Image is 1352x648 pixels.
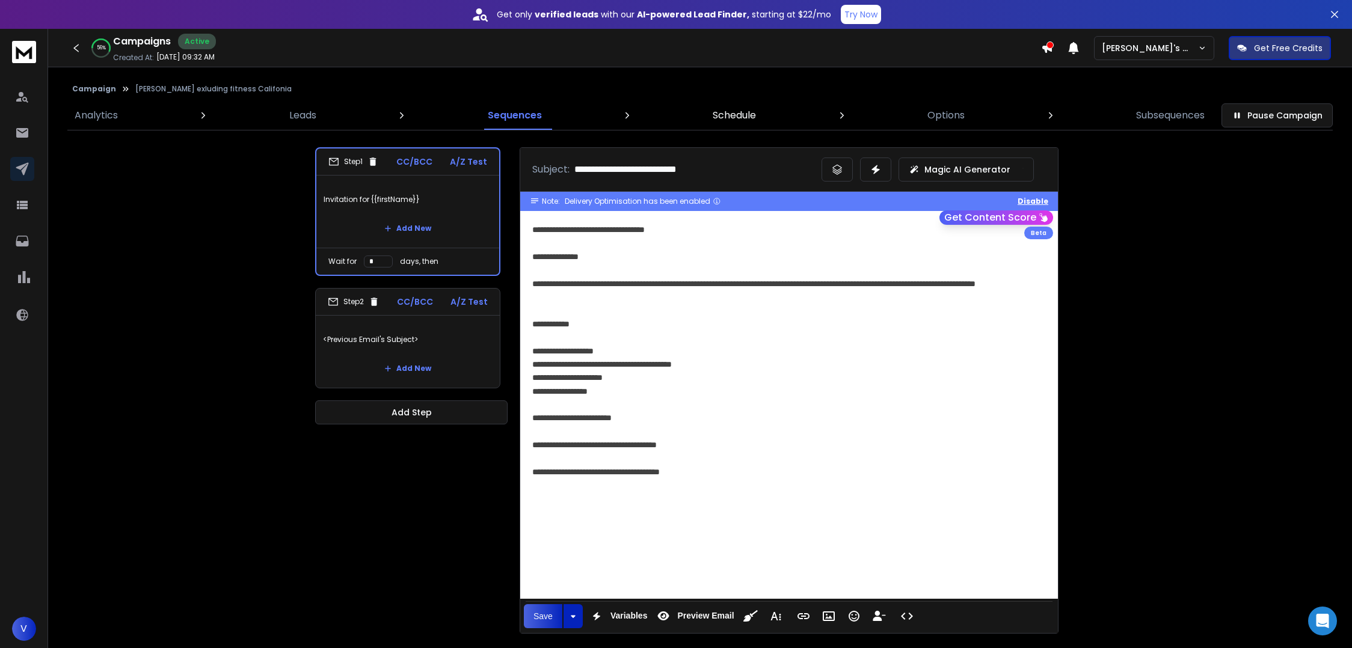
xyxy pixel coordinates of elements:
p: Leads [289,108,316,123]
button: V [12,617,36,641]
button: Insert Unsubscribe Link [868,604,891,628]
button: Variables [585,604,650,628]
a: Sequences [481,101,549,130]
button: Campaign [72,84,116,94]
p: Schedule [713,108,756,123]
button: Get Free Credits [1229,36,1331,60]
div: Beta [1024,227,1053,239]
a: Schedule [705,101,763,130]
button: Add New [375,356,441,381]
p: Subject: [532,162,570,177]
button: More Text [764,604,787,628]
button: Get Content Score [939,210,1053,225]
a: Options [920,101,972,130]
a: Analytics [67,101,125,130]
li: Step1CC/BCCA/Z TestInvitation for {{firstName}}Add NewWait fordays, then [315,147,500,276]
button: Add New [375,216,441,240]
span: Variables [608,611,650,621]
span: Preview Email [675,611,736,621]
p: [DATE] 09:32 AM [156,52,215,62]
button: Add Step [315,400,508,424]
button: Emoticons [843,604,865,628]
p: [PERSON_NAME]'s Workspace [1102,42,1198,54]
p: Subsequences [1136,108,1205,123]
span: Note: [542,197,560,206]
button: Preview Email [652,604,736,628]
button: Save [524,604,562,628]
p: Sequences [488,108,542,123]
div: Open Intercom Messenger [1308,607,1337,635]
p: <Previous Email's Subject> [323,323,493,356]
button: Code View [896,604,918,628]
p: Options [927,108,965,123]
p: Magic AI Generator [924,164,1010,176]
p: A/Z Test [450,296,488,308]
button: Insert Image (⌘P) [817,604,840,628]
button: Disable [1018,197,1048,206]
button: Insert Link (⌘K) [792,604,815,628]
p: CC/BCC [397,296,433,308]
button: Magic AI Generator [899,157,1034,182]
li: Step2CC/BCCA/Z Test<Previous Email's Subject>Add New [315,288,500,388]
a: Leads [282,101,324,130]
p: A/Z Test [450,156,487,168]
p: Get Free Credits [1254,42,1323,54]
p: Wait for [328,257,357,266]
p: Try Now [844,8,877,20]
p: Created At: [113,53,154,63]
p: Get only with our starting at $22/mo [497,8,831,20]
div: Delivery Optimisation has been enabled [565,197,721,206]
img: logo [12,41,36,63]
button: Pause Campaign [1221,103,1333,127]
p: [PERSON_NAME] exluding fitness Califonia [135,84,292,94]
p: 56 % [97,44,106,52]
strong: verified leads [535,8,598,20]
button: Clean HTML [739,604,762,628]
p: Invitation for {{firstName}} [324,183,492,216]
div: Step 2 [328,296,379,307]
a: Subsequences [1129,101,1212,130]
p: CC/BCC [396,156,432,168]
div: Active [178,34,216,49]
div: Step 1 [328,156,378,167]
p: days, then [400,257,438,266]
strong: AI-powered Lead Finder, [637,8,749,20]
h1: Campaigns [113,34,171,49]
button: Try Now [841,5,881,24]
p: Analytics [75,108,118,123]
